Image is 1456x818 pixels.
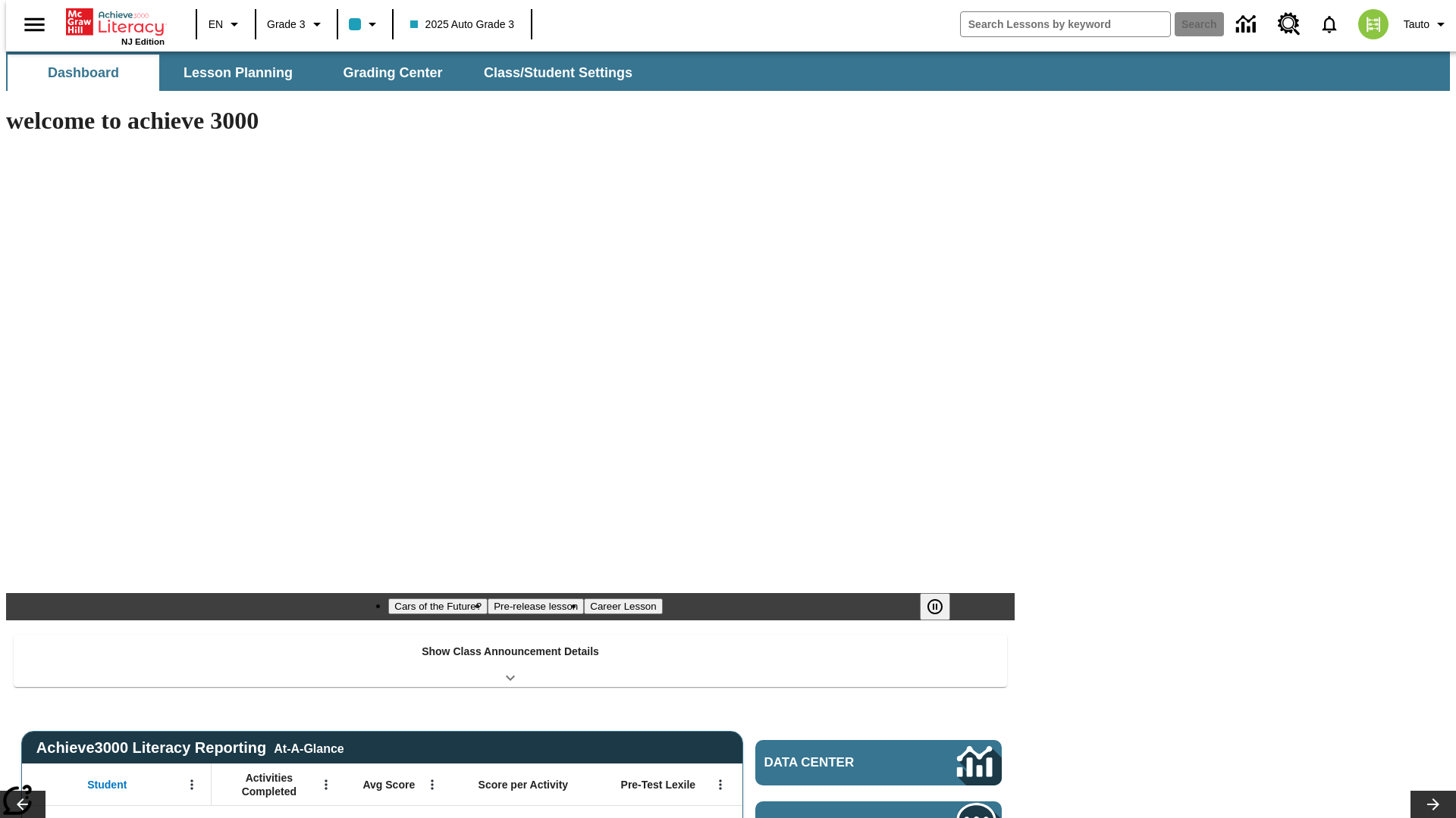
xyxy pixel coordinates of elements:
input: search field [961,12,1170,36]
a: Home [66,7,165,37]
button: Open Menu [421,773,444,796]
span: Class/Student Settings [484,64,632,82]
div: Show Class Announcement Details [14,635,1007,687]
button: Grade: Grade 3, Select a grade [261,11,332,38]
span: 2025 Auto Grade 3 [410,17,515,33]
button: Grading Center [317,55,469,91]
a: Notifications [1310,5,1349,44]
a: Data Center [755,740,1002,785]
button: Open Menu [180,773,203,796]
button: Lesson carousel, Next [1410,791,1456,818]
button: Dashboard [8,55,159,91]
button: Slide 2 Pre-release lesson [488,598,584,614]
button: Slide 1 Cars of the Future? [388,598,488,614]
button: Pause [920,593,950,620]
span: Achieve3000 Literacy Reporting [36,739,344,757]
p: Show Class Announcement Details [422,644,599,660]
span: Avg Score [362,778,415,791]
div: SubNavbar [6,55,646,91]
span: NJ Edition [121,37,165,46]
span: Grade 3 [267,17,306,33]
span: Student [87,778,127,791]
button: Open Menu [315,773,337,796]
button: Select a new avatar [1349,5,1398,44]
div: Pause [920,593,965,620]
div: SubNavbar [6,52,1450,91]
span: EN [209,17,223,33]
div: Home [66,5,165,46]
span: Grading Center [343,64,442,82]
button: Class color is light blue. Change class color [343,11,388,38]
button: Open side menu [12,2,57,47]
span: Pre-Test Lexile [621,778,696,791]
span: Tauto [1404,17,1429,33]
span: Data Center [764,755,906,770]
button: Class/Student Settings [472,55,645,91]
button: Open Menu [709,773,732,796]
button: Profile/Settings [1398,11,1456,38]
button: Language: EN, Select a language [202,11,250,38]
button: Lesson Planning [162,55,314,91]
span: Score per Activity [479,778,569,791]
a: Resource Center, Will open in new tab [1269,4,1310,45]
span: Activities Completed [219,771,319,798]
span: Lesson Planning [184,64,293,82]
h1: welcome to achieve 3000 [6,107,1015,135]
button: Slide 3 Career Lesson [584,598,662,614]
img: avatar image [1358,9,1389,39]
a: Data Center [1227,4,1269,45]
div: At-A-Glance [274,739,344,756]
span: Dashboard [48,64,119,82]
